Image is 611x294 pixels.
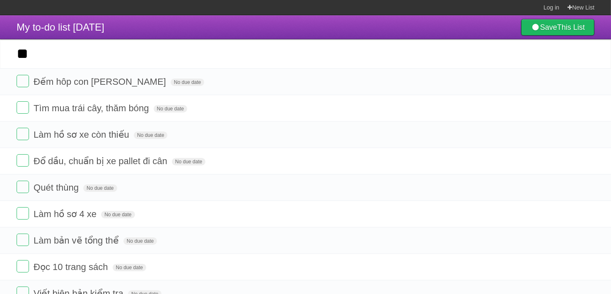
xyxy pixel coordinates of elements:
[34,235,121,246] span: Làm bản vẽ tổng thể
[34,103,151,113] span: Tìm mua trái cây, thăm bóng
[34,262,110,272] span: Đọc 10 trang sách
[134,131,167,139] span: No due date
[34,209,99,219] span: Làm hồ sơ 4 xe
[17,207,29,220] label: Done
[172,158,205,165] span: No due date
[34,76,168,87] span: Đếm hôp con [PERSON_NAME]
[17,101,29,114] label: Done
[17,234,29,246] label: Done
[557,23,585,31] b: This List
[17,260,29,272] label: Done
[83,184,117,192] span: No due date
[113,264,146,271] span: No due date
[521,19,594,36] a: SaveThis List
[101,211,135,218] span: No due date
[17,128,29,140] label: Done
[17,181,29,193] label: Done
[154,105,187,112] span: No due date
[17,75,29,87] label: Done
[34,129,131,140] span: Làm hồ sơ xe còn thiếu
[17,22,104,33] span: My to-do list [DATE]
[17,154,29,167] label: Done
[171,79,204,86] span: No due date
[123,237,157,245] span: No due date
[34,156,169,166] span: Đổ dầu, chuẩn bị xe pallet đi cân
[34,182,81,193] span: Quét thùng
